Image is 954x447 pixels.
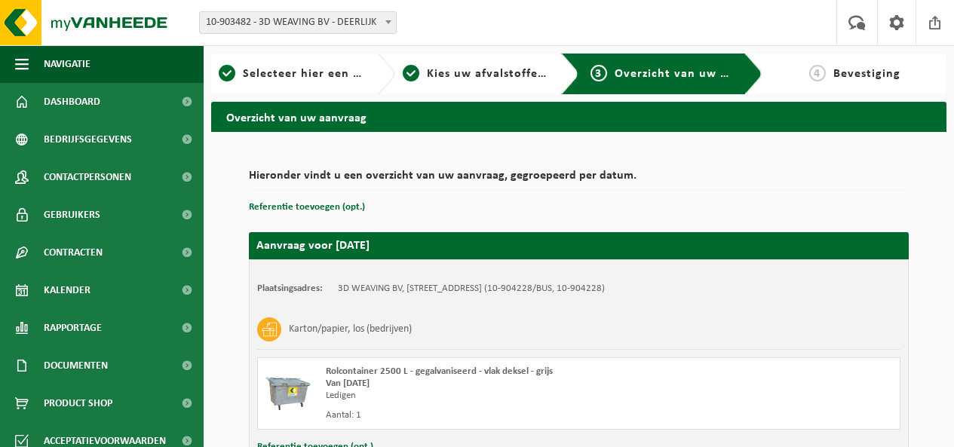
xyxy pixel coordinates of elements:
div: Aantal: 1 [326,409,640,421]
span: Dashboard [44,83,100,121]
button: Referentie toevoegen (opt.) [249,197,365,217]
strong: Plaatsingsadres: [257,283,323,293]
span: Bevestiging [833,68,900,80]
span: Product Shop [44,384,112,422]
span: Selecteer hier een vestiging [243,68,406,80]
span: Overzicht van uw aanvraag [615,68,774,80]
strong: Aanvraag voor [DATE] [256,240,370,252]
span: Bedrijfsgegevens [44,121,132,158]
td: 3D WEAVING BV, [STREET_ADDRESS] (10-904228/BUS, 10-904228) [338,283,605,295]
span: Rapportage [44,309,102,347]
span: 4 [809,65,826,81]
span: Contactpersonen [44,158,131,196]
span: 10-903482 - 3D WEAVING BV - DEERLIJK [200,12,396,33]
h3: Karton/papier, los (bedrijven) [289,317,412,341]
span: 10-903482 - 3D WEAVING BV - DEERLIJK [199,11,397,34]
img: WB-2500-GAL-GY-01.png [265,366,311,411]
strong: Van [DATE] [326,378,370,388]
span: Rolcontainer 2500 L - gegalvaniseerd - vlak deksel - grijs [326,366,553,376]
span: Navigatie [44,45,90,83]
span: Contracten [44,234,103,271]
span: Kies uw afvalstoffen en recipiënten [427,68,634,80]
a: 1Selecteer hier een vestiging [219,65,365,83]
h2: Hieronder vindt u een overzicht van uw aanvraag, gegroepeerd per datum. [249,170,909,190]
span: Kalender [44,271,90,309]
span: Documenten [44,347,108,384]
span: 3 [590,65,607,81]
div: Ledigen [326,390,640,402]
span: 2 [403,65,419,81]
span: 1 [219,65,235,81]
a: 2Kies uw afvalstoffen en recipiënten [403,65,549,83]
h2: Overzicht van uw aanvraag [211,102,946,131]
span: Gebruikers [44,196,100,234]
